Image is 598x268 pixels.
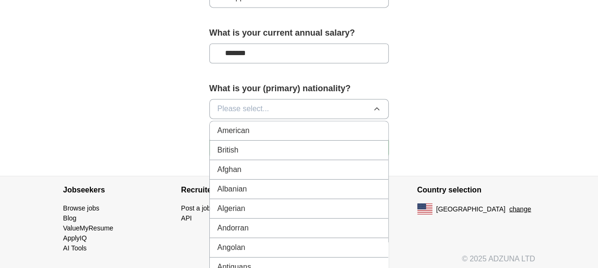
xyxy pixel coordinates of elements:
[63,224,114,231] a: ValueMyResume
[217,164,242,175] span: Afghan
[217,125,250,136] span: American
[509,204,531,214] button: change
[63,204,99,211] a: Browse jobs
[209,99,389,119] button: Please select...
[63,234,87,241] a: ApplyIQ
[181,214,192,221] a: API
[209,27,389,39] label: What is your current annual salary?
[217,144,238,156] span: British
[217,222,249,234] span: Andorran
[209,82,389,95] label: What is your (primary) nationality?
[63,244,87,251] a: AI Tools
[181,204,211,211] a: Post a job
[217,183,247,195] span: Albanian
[436,204,506,214] span: [GEOGRAPHIC_DATA]
[217,103,269,115] span: Please select...
[217,242,245,253] span: Angolan
[63,214,77,221] a: Blog
[417,176,535,203] h4: Country selection
[417,203,432,214] img: US flag
[217,203,245,214] span: Algerian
